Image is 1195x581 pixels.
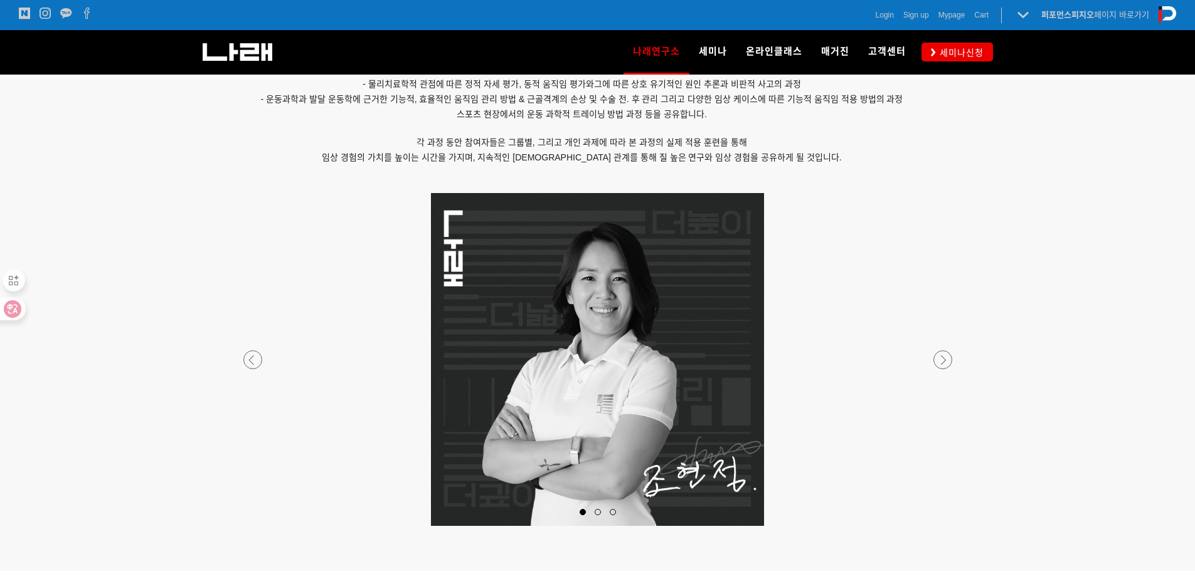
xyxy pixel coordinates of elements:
[936,46,984,59] span: 세미나신청
[821,46,849,57] span: 매거진
[624,30,689,74] a: 나래연구소
[633,41,680,61] span: 나래연구소
[903,9,929,21] a: Sign up
[594,79,801,89] span: 그에 따른 상호 유기적인 원인 추론과 비판적 사고의 과정
[322,152,842,162] span: 임상 경험의 가치를 높이는 시간을 가지며, 지속적인 [DEMOGRAPHIC_DATA] 관계를 통해 질 높은 연구와 임상 경험을 공유하게 될 것입니다.
[812,30,859,74] a: 매거진
[689,30,736,74] a: 세미나
[868,46,906,57] span: 고객센터
[261,94,903,104] span: - 운동과학과 발달 운동학에 근거한 기능적, 효율적인 움직임 관리 방법 & 근골격계의 손상 및 수술 전. 후 관리 그리고 다양한 임상 케이스에 따른 기능적 움직임 적용 방법의 과정
[859,30,915,74] a: 고객센터
[417,137,746,147] span: 각 과정 동안 참여자들은 그룹별, 그리고 개인 과제에 따라 본 과정의 실제 적용 훈련을 통해
[746,46,802,57] span: 온라인클래스
[876,9,894,21] a: Login
[736,30,812,74] a: 온라인클래스
[938,9,965,21] a: Mypage
[363,79,594,89] span: - 물리치료학적 관점에 따른 정적 자세 평가, 동적 움직임 평가와
[699,46,727,57] span: 세미나
[974,9,989,21] a: Cart
[1041,10,1149,19] a: 퍼포먼스피지오페이지 바로가기
[457,109,707,119] span: 스포츠 현장에서의 운동 과학적 트레이닝 방법 과정 등을 공유합니다.
[1041,10,1094,19] strong: 퍼포먼스피지오
[921,43,993,61] a: 세미나신청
